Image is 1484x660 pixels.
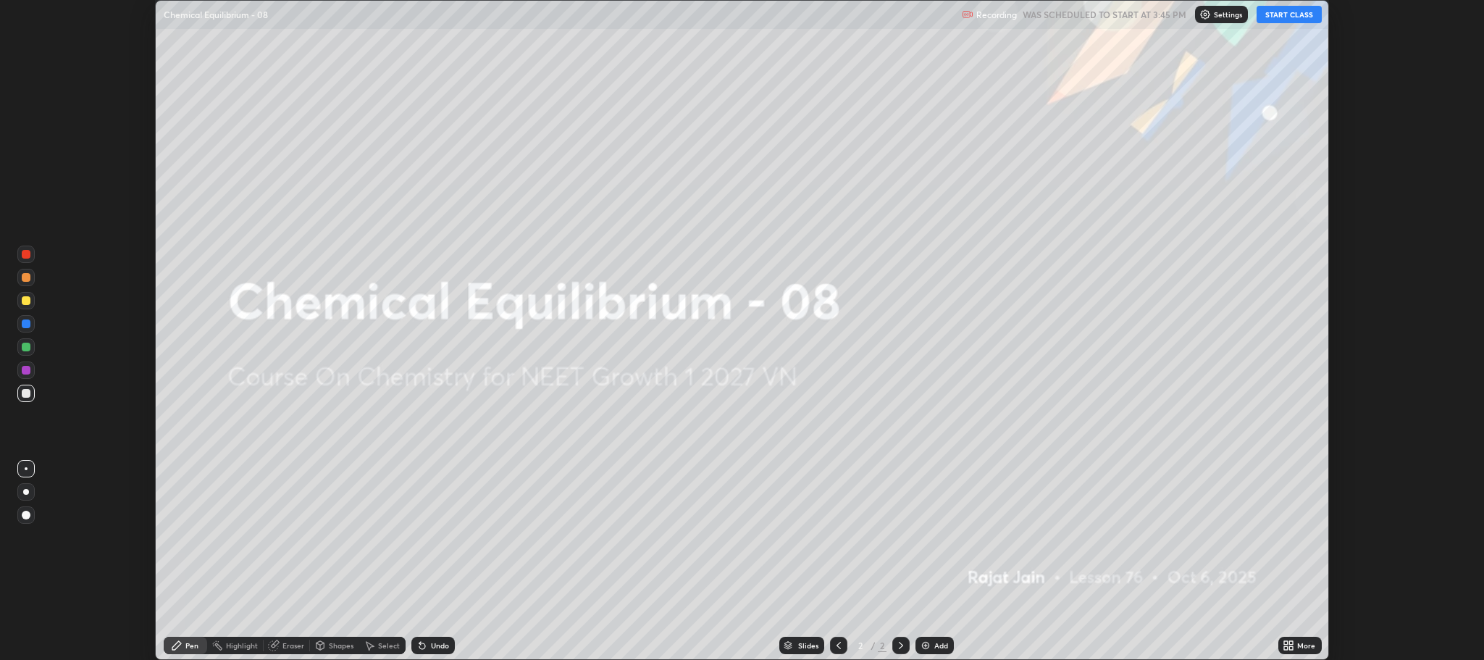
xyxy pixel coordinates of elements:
h5: WAS SCHEDULED TO START AT 3:45 PM [1023,8,1186,21]
img: recording.375f2c34.svg [962,9,973,20]
div: Eraser [282,642,304,649]
div: Pen [185,642,198,649]
img: class-settings-icons [1199,9,1211,20]
p: Chemical Equilibrium - 08 [164,9,268,20]
div: Select [378,642,400,649]
img: add-slide-button [920,640,931,651]
div: Add [934,642,948,649]
div: 2 [853,641,868,650]
div: Slides [798,642,818,649]
p: Settings [1214,11,1242,18]
button: START CLASS [1257,6,1322,23]
div: More [1297,642,1315,649]
div: Shapes [329,642,353,649]
div: Undo [431,642,449,649]
div: 2 [878,639,886,652]
div: / [871,641,875,650]
p: Recording [976,9,1017,20]
div: Highlight [226,642,258,649]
